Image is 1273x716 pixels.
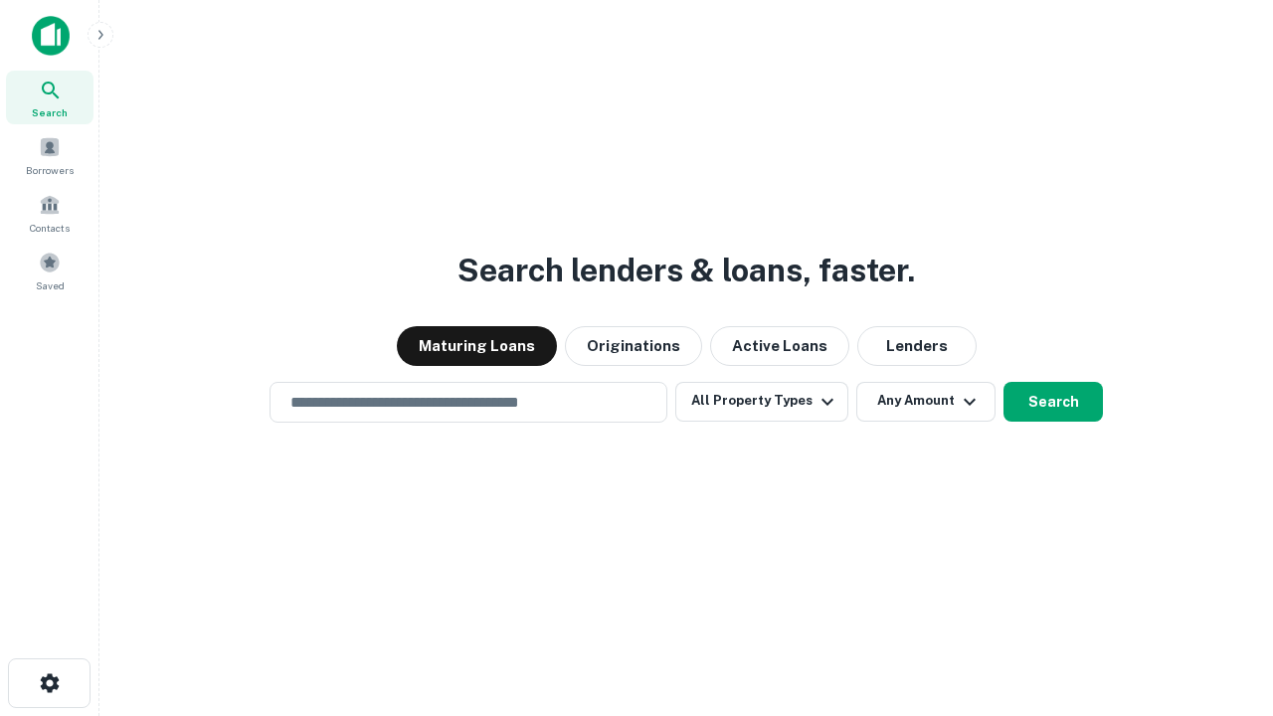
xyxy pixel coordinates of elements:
[36,277,65,293] span: Saved
[856,382,996,422] button: Any Amount
[6,186,93,240] a: Contacts
[32,16,70,56] img: capitalize-icon.png
[6,128,93,182] a: Borrowers
[710,326,849,366] button: Active Loans
[32,104,68,120] span: Search
[1174,557,1273,652] iframe: Chat Widget
[857,326,977,366] button: Lenders
[30,220,70,236] span: Contacts
[675,382,848,422] button: All Property Types
[26,162,74,178] span: Borrowers
[457,247,915,294] h3: Search lenders & loans, faster.
[6,71,93,124] a: Search
[1003,382,1103,422] button: Search
[6,244,93,297] a: Saved
[565,326,702,366] button: Originations
[397,326,557,366] button: Maturing Loans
